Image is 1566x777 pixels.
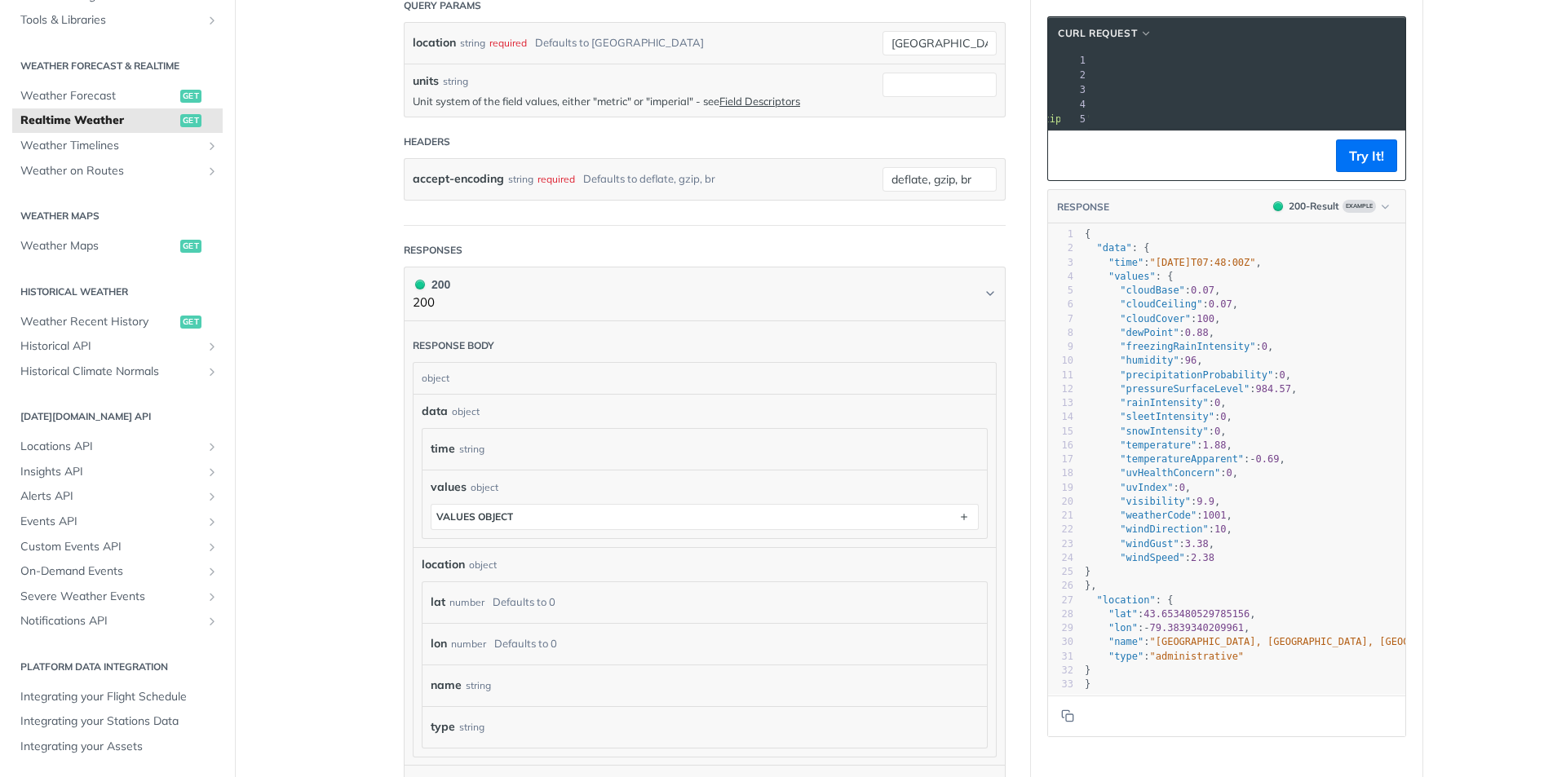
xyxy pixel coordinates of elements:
[20,563,201,580] span: On-Demand Events
[1048,227,1073,241] div: 1
[422,556,465,573] span: location
[1120,426,1208,437] span: "snowIntensity"
[1203,510,1227,521] span: 1001
[1203,439,1227,451] span: 1.88
[459,437,484,461] div: string
[1120,313,1191,324] span: "cloudCover"
[1120,496,1191,507] span: "visibility"
[1096,242,1131,254] span: "data"
[508,167,533,191] div: string
[12,435,223,459] a: Locations APIShow subpages for Locations API
[1085,271,1173,282] span: : {
[1085,341,1273,352] span: : ,
[452,404,480,419] div: object
[537,167,575,191] div: required
[1056,704,1079,728] button: Copy to clipboard
[180,240,201,253] span: get
[12,134,223,158] a: Weather TimelinesShow subpages for Weather Timelines
[431,479,467,496] span: values
[1048,284,1073,298] div: 5
[1060,82,1088,97] div: 3
[1336,139,1397,172] button: Try It!
[1048,509,1073,523] div: 21
[1048,678,1073,691] div: 33
[1048,410,1073,424] div: 14
[1179,482,1185,493] span: 0
[1144,608,1250,620] span: 43.653480529785156
[1085,411,1232,422] span: : ,
[20,514,201,530] span: Events API
[1048,607,1073,621] div: 28
[12,8,223,33] a: Tools & LibrariesShow subpages for Tools & Libraries
[12,484,223,509] a: Alerts APIShow subpages for Alerts API
[1120,285,1184,296] span: "cloudBase"
[1085,651,1244,662] span: :
[20,739,219,755] span: Integrating your Assets
[431,632,447,656] label: lon
[12,285,223,299] h2: Historical Weather
[431,505,978,529] button: values object
[1096,594,1155,606] span: "location"
[1120,383,1250,395] span: "pressureSurfaceLevel"
[1120,510,1197,521] span: "weatherCode"
[1108,622,1138,634] span: "lon"
[1085,355,1203,366] span: : ,
[1085,298,1238,310] span: : ,
[466,673,491,697] div: string
[1120,341,1255,352] span: "freezingRainIntensity"
[20,88,176,104] span: Weather Forecast
[1185,327,1209,338] span: 0.88
[20,12,201,29] span: Tools & Libraries
[20,113,176,129] span: Realtime Weather
[413,167,504,191] label: accept-encoding
[1048,650,1073,664] div: 31
[1273,201,1283,211] span: 200
[1120,369,1273,381] span: "precipitationProbability"
[1120,298,1202,310] span: "cloudCeiling"
[1048,369,1073,382] div: 11
[12,660,223,674] h2: Platform DATA integration
[1085,538,1214,550] span: : ,
[12,535,223,559] a: Custom Events APIShow subpages for Custom Events API
[449,590,484,614] div: number
[12,310,223,334] a: Weather Recent Historyget
[20,439,201,455] span: Locations API
[1191,285,1214,296] span: 0.07
[12,159,223,183] a: Weather on RoutesShow subpages for Weather on Routes
[1085,608,1256,620] span: : ,
[414,363,992,394] div: object
[415,280,425,289] span: 200
[180,114,201,127] span: get
[1048,537,1073,551] div: 23
[413,294,450,312] p: 200
[1214,426,1220,437] span: 0
[1120,327,1179,338] span: "dewPoint"
[1120,552,1184,563] span: "windSpeed"
[1185,538,1209,550] span: 3.38
[1048,256,1073,270] div: 3
[206,340,219,353] button: Show subpages for Historical API
[180,90,201,103] span: get
[1048,312,1073,326] div: 7
[1060,112,1088,126] div: 5
[1058,26,1137,41] span: cURL Request
[404,321,1006,766] div: 200 200200
[206,541,219,554] button: Show subpages for Custom Events API
[489,31,527,55] div: required
[20,464,201,480] span: Insights API
[206,615,219,628] button: Show subpages for Notifications API
[1108,636,1144,647] span: "name"
[1265,198,1397,214] button: 200200-ResultExample
[1250,453,1255,465] span: -
[413,276,997,312] button: 200 200200
[1048,396,1073,410] div: 13
[1056,199,1110,215] button: RESPONSE
[12,334,223,359] a: Historical APIShow subpages for Historical API
[1085,678,1090,690] span: }
[206,440,219,453] button: Show subpages for Locations API
[1085,285,1220,296] span: : ,
[1048,481,1073,495] div: 19
[1048,425,1073,439] div: 15
[1048,523,1073,536] div: 22
[1085,467,1238,479] span: : ,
